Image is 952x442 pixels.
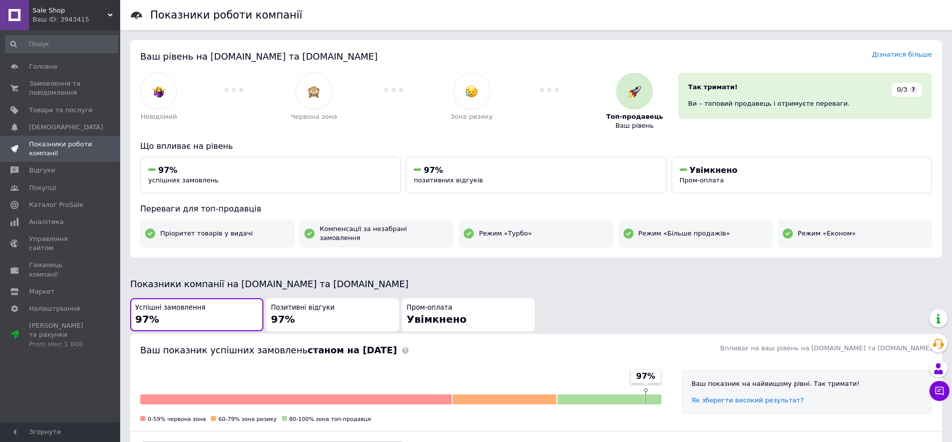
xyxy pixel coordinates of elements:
[29,287,55,296] span: Маркет
[153,85,165,98] img: :woman-shrugging:
[33,15,120,24] div: Ваш ID: 3943415
[158,165,177,175] span: 97%
[160,229,253,238] span: Пріоритет товарів у видачі
[872,51,932,58] a: Дізнатися більше
[320,225,449,243] span: Компенсації за незабрані замовлення
[692,396,804,404] a: Як зберегти високий результат?
[148,416,206,422] span: 0-59% червона зона
[135,313,159,325] span: 97%
[29,62,57,71] span: Головна
[407,313,467,325] span: Увімкнено
[690,165,738,175] span: Увімкнено
[910,86,917,93] span: ?
[692,379,922,388] div: Ваш показник на найвищому рівні. Так тримати!
[140,204,261,213] span: Переваги для топ-продавців
[892,83,922,97] div: 0/3
[266,298,399,332] button: Позитивні відгуки97%
[271,313,295,325] span: 97%
[29,235,93,253] span: Управління сайтом
[218,416,276,422] span: 60-79% зона ризику
[402,298,535,332] button: Пром-оплатаУвімкнено
[29,140,93,158] span: Показники роботи компанії
[148,176,218,184] span: успішних замовлень
[720,344,932,352] span: Впливає на ваш рівень на [DOMAIN_NAME] та [DOMAIN_NAME]
[290,112,337,121] span: Червона зона
[135,303,205,313] span: Успішні замовлення
[680,176,724,184] span: Пром-оплата
[130,279,409,289] span: Показники компанії на [DOMAIN_NAME] та [DOMAIN_NAME]
[29,123,103,132] span: [DEMOGRAPHIC_DATA]
[5,35,118,53] input: Пошук
[140,157,401,193] button: 97%успішних замовлень
[140,345,397,355] span: Ваш показник успішних замовлень
[628,85,641,98] img: :rocket:
[33,6,108,15] span: Sale Shop
[615,121,654,130] span: Ваш рівень
[606,112,663,121] span: Топ-продавець
[307,85,320,98] img: :see_no_evil:
[29,79,93,97] span: Замовлення та повідомлення
[289,416,371,422] span: 80-100% зона топ-продавця
[29,200,83,209] span: Каталог ProSale
[29,261,93,279] span: Гаманець компанії
[140,51,378,62] span: Ваш рівень на [DOMAIN_NAME] та [DOMAIN_NAME]
[639,229,730,238] span: Режим «Більше продажів»
[798,229,856,238] span: Режим «Економ»
[479,229,532,238] span: Режим «Турбо»
[406,157,666,193] button: 97%позитивних відгуків
[688,99,922,108] div: Ви – топовий продавець і отримуєте переваги.
[29,106,93,115] span: Товари та послуги
[672,157,932,193] button: УвімкненоПром-оплата
[29,340,93,349] div: Prom мікс 1 000
[465,85,478,98] img: :disappointed_relieved:
[414,176,483,184] span: позитивних відгуків
[29,321,93,349] span: [PERSON_NAME] та рахунки
[29,183,56,192] span: Покупці
[929,381,949,401] button: Чат з покупцем
[29,304,80,313] span: Налаштування
[140,141,233,151] span: Що впливає на рівень
[150,9,302,21] h1: Показники роботи компанії
[271,303,335,313] span: Позитивні відгуки
[407,303,452,313] span: Пром-оплата
[688,83,738,91] span: Так тримати!
[307,345,397,355] b: станом на [DATE]
[424,165,443,175] span: 97%
[451,112,493,121] span: Зона ризику
[130,298,263,332] button: Успішні замовлення97%
[636,371,655,382] span: 97%
[29,166,55,175] span: Відгуки
[29,217,64,227] span: Аналітика
[141,112,177,121] span: Невідомий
